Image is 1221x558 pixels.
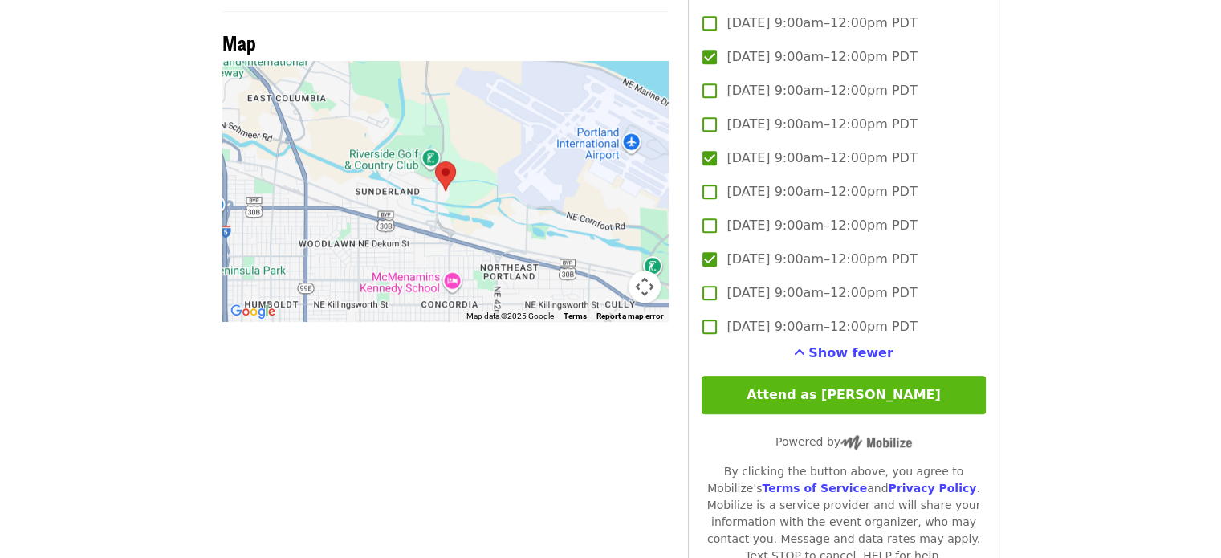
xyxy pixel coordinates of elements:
span: [DATE] 9:00am–12:00pm PDT [726,47,917,67]
span: [DATE] 9:00am–12:00pm PDT [726,216,917,235]
span: [DATE] 9:00am–12:00pm PDT [726,283,917,303]
span: Map data ©2025 Google [466,312,554,320]
span: [DATE] 9:00am–12:00pm PDT [726,115,917,134]
a: Terms of Service [762,482,867,495]
button: See more timeslots [794,344,893,363]
span: [DATE] 9:00am–12:00pm PDT [726,149,917,168]
span: [DATE] 9:00am–12:00pm PDT [726,250,917,269]
span: Show fewer [808,345,893,360]
a: Terms [564,312,587,320]
span: [DATE] 9:00am–12:00pm PDT [726,81,917,100]
span: Powered by [775,435,912,448]
a: Open this area in Google Maps (opens a new window) [226,301,279,322]
a: Report a map error [596,312,664,320]
span: Map [222,28,256,56]
span: [DATE] 9:00am–12:00pm PDT [726,182,917,202]
button: Attend as [PERSON_NAME] [702,376,985,414]
img: Powered by Mobilize [840,435,912,450]
a: Privacy Policy [888,482,976,495]
span: [DATE] 9:00am–12:00pm PDT [726,14,917,33]
span: [DATE] 9:00am–12:00pm PDT [726,317,917,336]
button: Map camera controls [629,271,661,303]
img: Google [226,301,279,322]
